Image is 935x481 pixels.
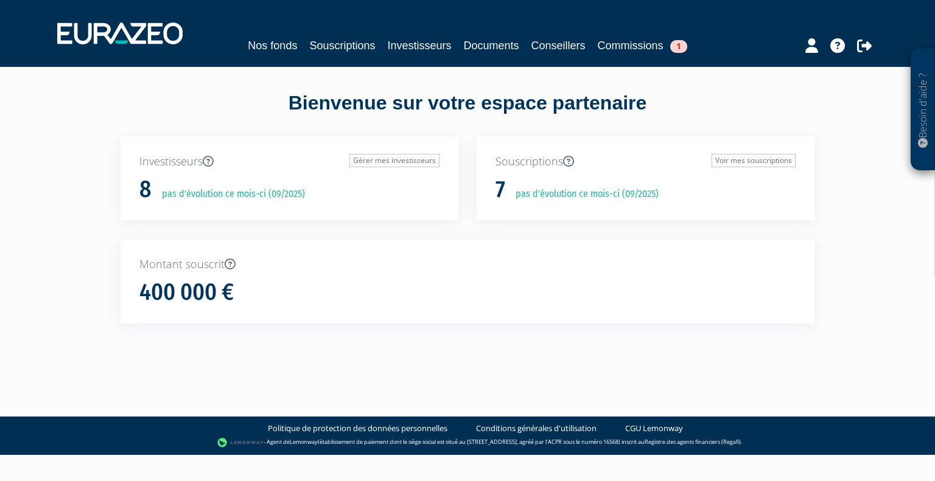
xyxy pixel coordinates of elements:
a: Documents [464,37,519,54]
h1: 400 000 € [139,280,234,305]
img: logo-lemonway.png [217,437,264,449]
div: Bienvenue sur votre espace partenaire [111,89,824,137]
p: pas d'évolution ce mois-ci (09/2025) [507,187,659,201]
a: Registre des agents financiers (Regafi) [645,438,741,446]
a: Lemonway [290,438,318,446]
h1: 7 [496,177,505,202]
a: Conseillers [531,37,586,54]
p: pas d'évolution ce mois-ci (09/2025) [153,187,305,201]
p: Investisseurs [139,154,439,170]
a: Souscriptions [309,37,375,54]
p: Souscriptions [496,154,796,170]
img: 1732889491-logotype_eurazeo_blanc_rvb.png [57,22,183,44]
a: Commissions1 [598,37,687,54]
p: Montant souscrit [139,257,796,272]
a: Nos fonds [248,37,297,54]
a: Politique de protection des données personnelles [268,423,447,434]
h1: 8 [139,177,152,202]
a: CGU Lemonway [625,423,683,434]
a: Conditions générales d'utilisation [476,423,597,434]
a: Voir mes souscriptions [712,154,796,167]
span: 1 [670,40,687,53]
a: Gérer mes investisseurs [349,154,439,167]
p: Besoin d'aide ? [916,55,930,165]
div: - Agent de (établissement de paiement dont le siège social est situé au [STREET_ADDRESS], agréé p... [12,437,923,449]
a: Investisseurs [387,37,451,54]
